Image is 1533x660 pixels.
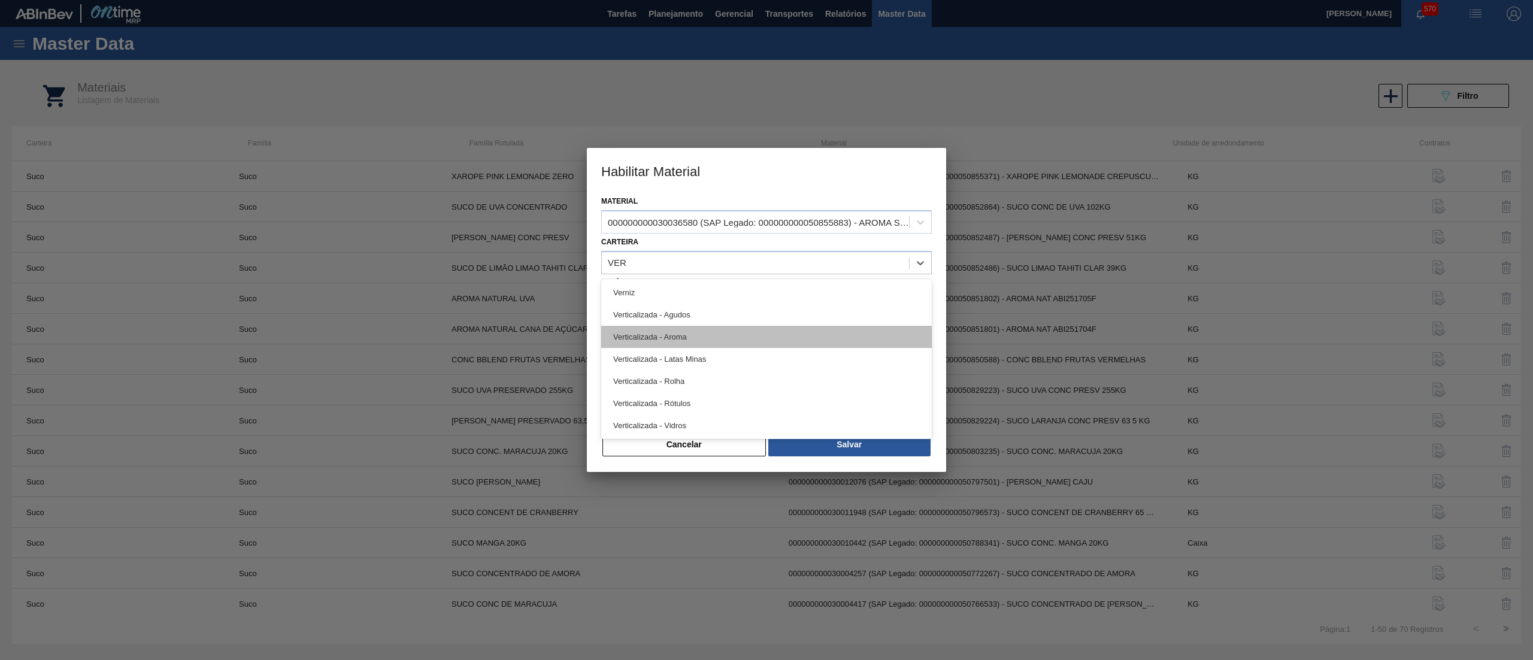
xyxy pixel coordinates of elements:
[601,278,630,287] label: Família
[601,392,932,414] div: Verticalizada - Rótulos
[601,197,638,205] label: Material
[601,281,932,304] div: Verniz
[601,304,932,326] div: Verticalizada - Agudos
[587,148,946,193] h3: Habilitar Material
[768,432,931,456] button: Salvar
[601,414,932,437] div: Verticalizada - Vidros
[602,432,766,456] button: Cancelar
[601,348,932,370] div: Verticalizada - Latas Minas
[601,370,932,392] div: Verticalizada - Rolha
[601,326,932,348] div: Verticalizada - Aroma
[601,238,638,246] label: Carteira
[608,217,910,227] div: 000000000030036580 (SAP Legado: 000000000050855883) - AROMA SC1424031 25KG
